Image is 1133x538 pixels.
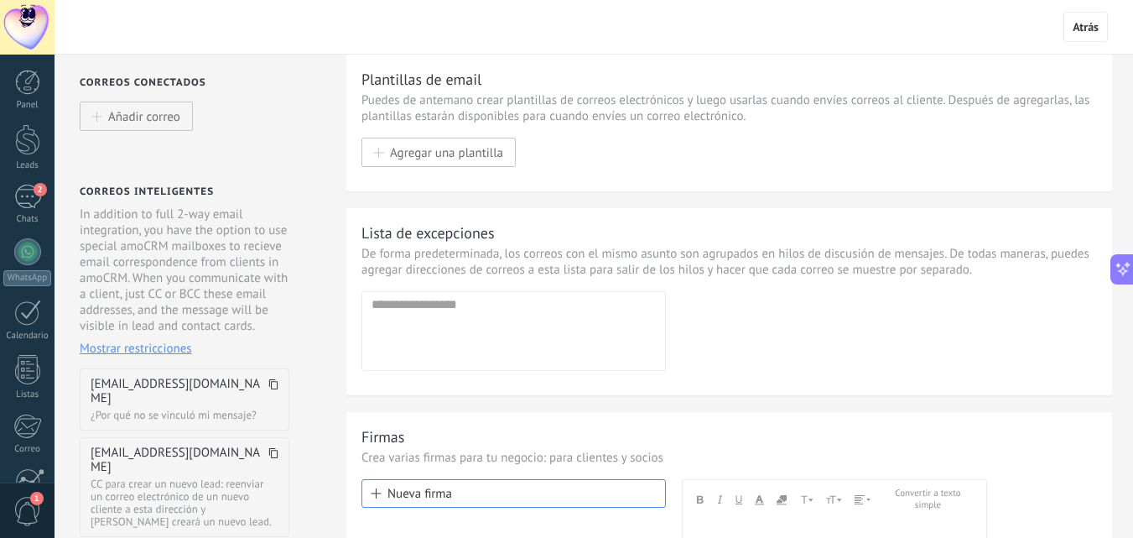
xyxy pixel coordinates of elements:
[361,92,1097,124] p: Puedes de antemano crear plantillas de correos electrónicos y luego usarlas cuando envíes correos...
[34,183,47,196] span: 2
[80,102,193,131] button: Añadir correo
[1073,19,1099,34] span: Atrás
[361,70,481,89] div: Plantillas de email
[777,495,787,505] span: Color de relleno
[3,270,51,286] div: WhatsApp
[3,100,52,111] div: Panel
[91,377,264,405] span: [EMAIL_ADDRESS][DOMAIN_NAME]
[80,341,192,357] span: Mostrar restricciones
[91,478,278,528] dd: CC para crear un nuevo lead: reenviar un correo electrónico de un nuevo cliente a esta dirección ...
[361,223,495,243] div: Lista de excepciones
[80,206,289,357] div: In addition to full 2-way email integration, you have the option to use special amoCRM mailboxes ...
[361,138,516,167] button: Agregar una plantilla
[735,488,742,511] button: Subrayado
[716,488,723,511] button: Cursiva
[3,160,52,171] div: Leads
[361,479,666,508] button: Nueva firma
[30,492,44,505] span: 1
[755,494,764,505] span: Color de fuente
[91,409,278,421] dd: ¿Por qué no se vinculó mi mensaje?
[91,446,264,474] span: [EMAIL_ADDRESS][DOMAIN_NAME]
[268,378,278,405] span: Copiar
[3,389,52,400] div: Listas
[855,495,871,504] span: Alineación
[3,331,52,342] div: Calendario
[268,447,278,474] span: Copiar
[361,450,1097,466] p: Crea varias firmas para tu negocio: para clientes y socios
[361,246,1097,278] p: De forma predeterminada, los correos con el mismo asunto son agrupados en hilos de discusión de m...
[390,145,503,159] span: Agregar una plantilla
[826,494,842,505] span: Tamaño de fuente
[799,494,813,505] span: Letra
[883,488,973,511] button: Convertir a texto simple
[80,185,214,198] div: Correos inteligentes
[696,488,704,511] button: Negrita
[80,76,304,89] div: Correos conectados
[3,214,52,225] div: Chats
[361,427,404,447] div: Firmas
[108,109,180,123] span: Añadir correo
[3,444,52,455] div: Correo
